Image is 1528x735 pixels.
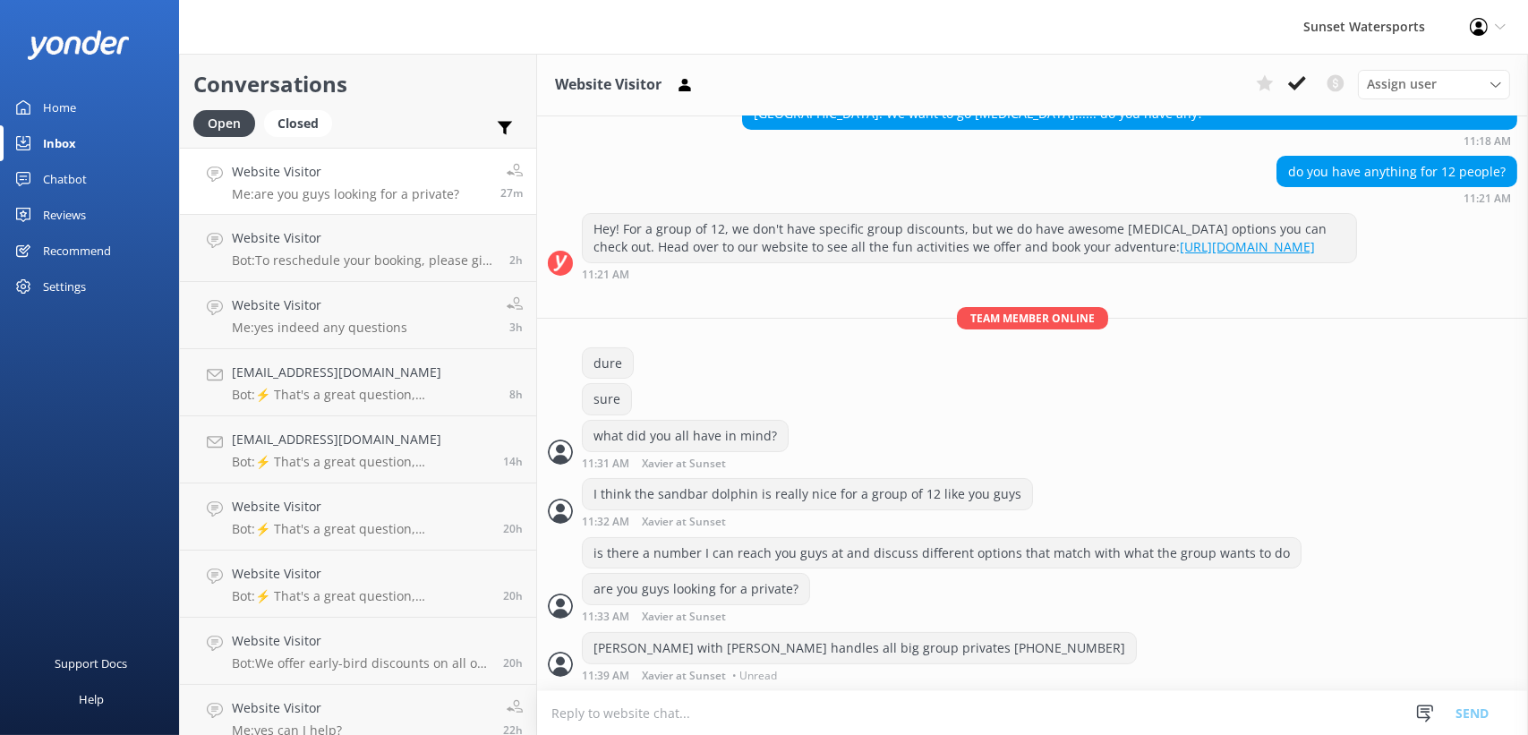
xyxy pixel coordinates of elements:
[583,384,631,415] div: sure
[180,148,536,215] a: Website VisitorMe:are you guys looking for a private?27m
[509,252,523,268] span: Sep 27 2025 08:12am (UTC -05:00) America/Cancun
[642,611,726,623] span: Xavier at Sunset
[232,521,490,537] p: Bot: ⚡ That's a great question, unfortunately I do not know the answer. I'm going to reach out to...
[193,110,255,137] div: Open
[509,387,523,402] span: Sep 27 2025 02:57am (UTC -05:00) America/Cancun
[43,161,87,197] div: Chatbot
[232,320,407,336] p: Me: yes indeed any questions
[232,430,490,449] h4: [EMAIL_ADDRESS][DOMAIN_NAME]
[232,252,496,269] p: Bot: To reschedule your booking, please give our office a call at [PHONE_NUMBER]. They'll be happ...
[582,611,629,623] strong: 11:33 AM
[1277,157,1516,187] div: do you have anything for 12 people?
[583,574,809,604] div: are you guys looking for a private?
[1464,193,1511,204] strong: 11:21 AM
[1180,238,1315,255] a: [URL][DOMAIN_NAME]
[232,655,490,671] p: Bot: We offer early-bird discounts on all of our morning trips! When you book directly with us, w...
[583,348,633,379] div: dure
[180,483,536,551] a: Website VisitorBot:⚡ That's a great question, unfortunately I do not know the answer. I'm going t...
[43,233,111,269] div: Recommend
[582,269,629,280] strong: 11:21 AM
[43,125,76,161] div: Inbox
[232,497,490,517] h4: Website Visitor
[232,631,490,651] h4: Website Visitor
[180,618,536,685] a: Website VisitorBot:We offer early-bird discounts on all of our morning trips! When you book direc...
[1367,74,1437,94] span: Assign user
[180,215,536,282] a: Website VisitorBot:To reschedule your booking, please give our office a call at [PHONE_NUMBER]. T...
[193,113,264,132] a: Open
[27,30,130,60] img: yonder-white-logo.png
[180,551,536,618] a: Website VisitorBot:⚡ That's a great question, unfortunately I do not know the answer. I'm going t...
[503,588,523,603] span: Sep 26 2025 02:09pm (UTC -05:00) America/Cancun
[555,73,662,97] h3: Website Visitor
[264,110,332,137] div: Closed
[582,458,629,470] strong: 11:31 AM
[232,162,459,182] h4: Website Visitor
[509,320,523,335] span: Sep 27 2025 07:30am (UTC -05:00) America/Cancun
[1276,192,1517,204] div: Sep 27 2025 10:21am (UTC -05:00) America/Cancun
[264,113,341,132] a: Closed
[232,387,496,403] p: Bot: ⚡ That's a great question, unfortunately I do not know the answer. I'm going to reach out to...
[55,645,128,681] div: Support Docs
[232,588,490,604] p: Bot: ⚡ That's a great question, unfortunately I do not know the answer. I'm going to reach out to...
[79,681,104,717] div: Help
[582,268,1357,280] div: Sep 27 2025 10:21am (UTC -05:00) America/Cancun
[232,295,407,315] h4: Website Visitor
[43,197,86,233] div: Reviews
[180,349,536,416] a: [EMAIL_ADDRESS][DOMAIN_NAME]Bot:⚡ That's a great question, unfortunately I do not know the answer...
[503,521,523,536] span: Sep 26 2025 02:09pm (UTC -05:00) America/Cancun
[957,307,1108,329] span: Team member online
[642,517,726,528] span: Xavier at Sunset
[232,363,496,382] h4: [EMAIL_ADDRESS][DOMAIN_NAME]
[582,517,629,528] strong: 11:32 AM
[232,698,342,718] h4: Website Visitor
[1464,136,1511,147] strong: 11:18 AM
[500,185,523,201] span: Sep 27 2025 10:33am (UTC -05:00) America/Cancun
[180,416,536,483] a: [EMAIL_ADDRESS][DOMAIN_NAME]Bot:⚡ That's a great question, unfortunately I do not know the answer...
[232,454,490,470] p: Bot: ⚡ That's a great question, unfortunately I do not know the answer. I'm going to reach out to...
[503,454,523,469] span: Sep 26 2025 08:20pm (UTC -05:00) America/Cancun
[582,671,629,681] strong: 11:39 AM
[1358,70,1510,98] div: Assign User
[642,671,726,681] span: Xavier at Sunset
[232,186,459,202] p: Me: are you guys looking for a private?
[742,134,1517,147] div: Sep 27 2025 10:18am (UTC -05:00) America/Cancun
[582,669,1137,681] div: Sep 27 2025 10:39am (UTC -05:00) America/Cancun
[43,90,76,125] div: Home
[583,633,1136,663] div: [PERSON_NAME] with [PERSON_NAME] handles all big group privates [PHONE_NUMBER]
[193,67,523,101] h2: Conversations
[582,610,810,623] div: Sep 27 2025 10:33am (UTC -05:00) America/Cancun
[232,564,490,584] h4: Website Visitor
[180,282,536,349] a: Website VisitorMe:yes indeed any questions3h
[582,457,789,470] div: Sep 27 2025 10:31am (UTC -05:00) America/Cancun
[583,479,1032,509] div: I think the sandbar dolphin is really nice for a group of 12 like you guys
[583,214,1356,261] div: Hey! For a group of 12, we don't have specific group discounts, but we do have awesome [MEDICAL_D...
[583,538,1301,568] div: is there a number I can reach you guys at and discuss different options that match with what the ...
[583,421,788,451] div: what did you all have in mind?
[503,655,523,671] span: Sep 26 2025 02:08pm (UTC -05:00) America/Cancun
[732,671,777,681] span: • Unread
[642,458,726,470] span: Xavier at Sunset
[43,269,86,304] div: Settings
[232,228,496,248] h4: Website Visitor
[582,515,1033,528] div: Sep 27 2025 10:32am (UTC -05:00) America/Cancun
